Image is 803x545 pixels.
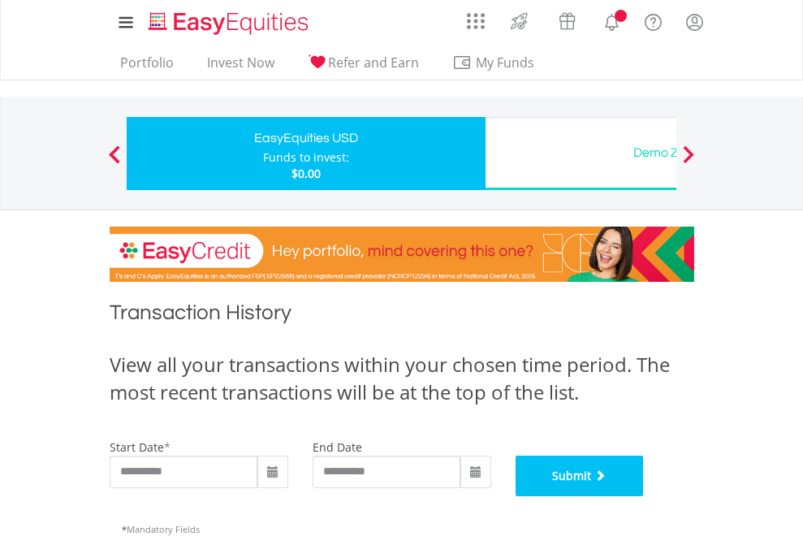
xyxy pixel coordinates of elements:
[456,4,495,30] a: AppsGrid
[98,154,131,170] button: Previous
[467,12,485,30] img: grid-menu-icon.svg
[506,8,533,34] img: thrive-v2.svg
[313,439,362,455] label: end date
[452,52,559,73] span: My Funds
[328,54,419,71] span: Refer and Earn
[142,4,315,37] a: Home page
[110,439,164,455] label: start date
[114,54,180,80] a: Portfolio
[632,4,674,37] a: FAQ's and Support
[110,298,694,335] h1: Transaction History
[145,10,315,37] img: EasyEquities_Logo.png
[516,456,644,496] button: Submit
[122,523,200,535] span: Mandatory Fields
[291,166,321,181] span: $0.00
[110,351,694,407] div: View all your transactions within your chosen time period. The most recent transactions will be a...
[136,127,476,149] div: EasyEquities USD
[201,54,281,80] a: Invest Now
[263,149,349,166] div: Funds to invest:
[301,54,425,80] a: Refer and Earn
[110,227,694,282] img: EasyCredit Promotion Banner
[591,4,632,37] a: Notifications
[554,8,581,34] img: vouchers-v2.svg
[543,4,591,34] a: Vouchers
[672,154,705,170] button: Next
[674,4,715,40] a: My Profile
